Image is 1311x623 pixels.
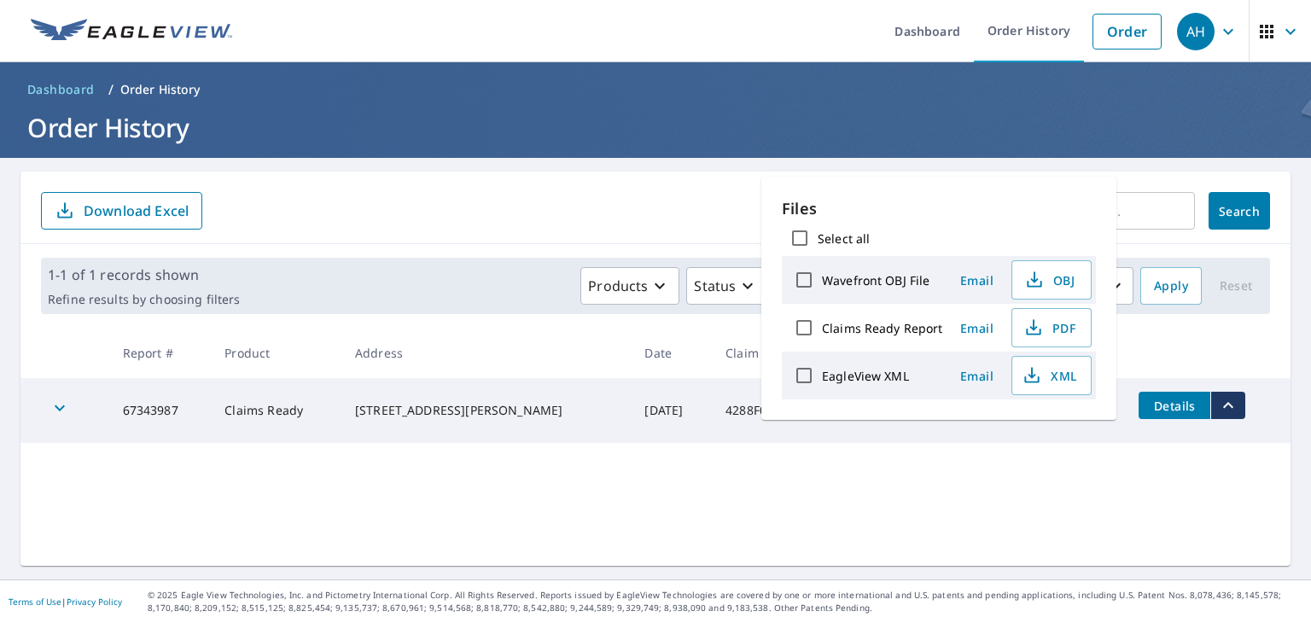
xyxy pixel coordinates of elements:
[9,596,61,608] a: Terms of Use
[712,378,824,443] td: 4288F094N
[84,201,189,220] p: Download Excel
[588,276,648,296] p: Products
[1177,13,1215,50] div: AH
[782,197,1096,220] p: Files
[48,265,240,285] p: 1-1 of 1 records shown
[211,378,341,443] td: Claims Ready
[1154,276,1188,297] span: Apply
[108,79,114,100] li: /
[712,328,824,378] th: Claim ID
[1222,203,1256,219] span: Search
[1139,392,1210,419] button: detailsBtn-67343987
[48,292,240,307] p: Refine results by choosing filters
[1011,356,1092,395] button: XML
[1023,270,1077,290] span: OBJ
[950,267,1005,294] button: Email
[950,315,1005,341] button: Email
[148,589,1302,614] p: © 2025 Eagle View Technologies, Inc. and Pictometry International Corp. All Rights Reserved. Repo...
[20,76,1291,103] nav: breadcrumb
[120,81,201,98] p: Order History
[9,597,122,607] p: |
[20,76,102,103] a: Dashboard
[1149,398,1200,414] span: Details
[27,81,95,98] span: Dashboard
[211,328,341,378] th: Product
[1209,192,1270,230] button: Search
[109,328,212,378] th: Report #
[20,110,1291,145] h1: Order History
[822,272,929,288] label: Wavefront OBJ File
[957,272,998,288] span: Email
[818,230,870,247] label: Select all
[1092,14,1162,49] a: Order
[1011,260,1092,300] button: OBJ
[341,328,631,378] th: Address
[1011,308,1092,347] button: PDF
[41,192,202,230] button: Download Excel
[957,320,998,336] span: Email
[67,596,122,608] a: Privacy Policy
[631,378,712,443] td: [DATE]
[109,378,212,443] td: 67343987
[631,328,712,378] th: Date
[822,368,909,384] label: EagleView XML
[1210,392,1245,419] button: filesDropdownBtn-67343987
[950,363,1005,389] button: Email
[694,276,736,296] p: Status
[355,402,617,419] div: [STREET_ADDRESS][PERSON_NAME]
[1023,317,1077,338] span: PDF
[686,267,767,305] button: Status
[1140,267,1202,305] button: Apply
[580,267,679,305] button: Products
[822,320,943,336] label: Claims Ready Report
[1023,365,1077,386] span: XML
[31,19,232,44] img: EV Logo
[957,368,998,384] span: Email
